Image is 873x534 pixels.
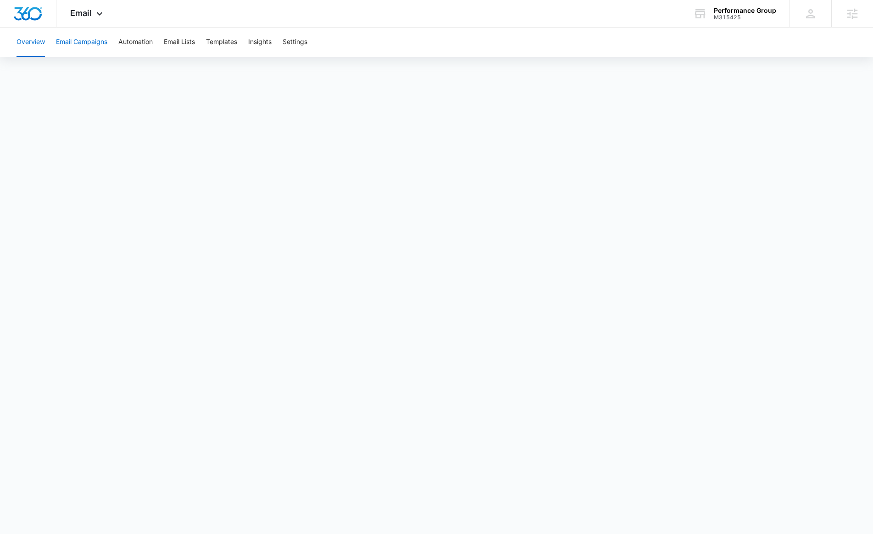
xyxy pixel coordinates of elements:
[206,28,237,57] button: Templates
[17,28,45,57] button: Overview
[714,7,776,14] div: account name
[248,28,272,57] button: Insights
[118,28,153,57] button: Automation
[70,8,92,18] span: Email
[714,14,776,21] div: account id
[56,28,107,57] button: Email Campaigns
[164,28,195,57] button: Email Lists
[283,28,307,57] button: Settings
